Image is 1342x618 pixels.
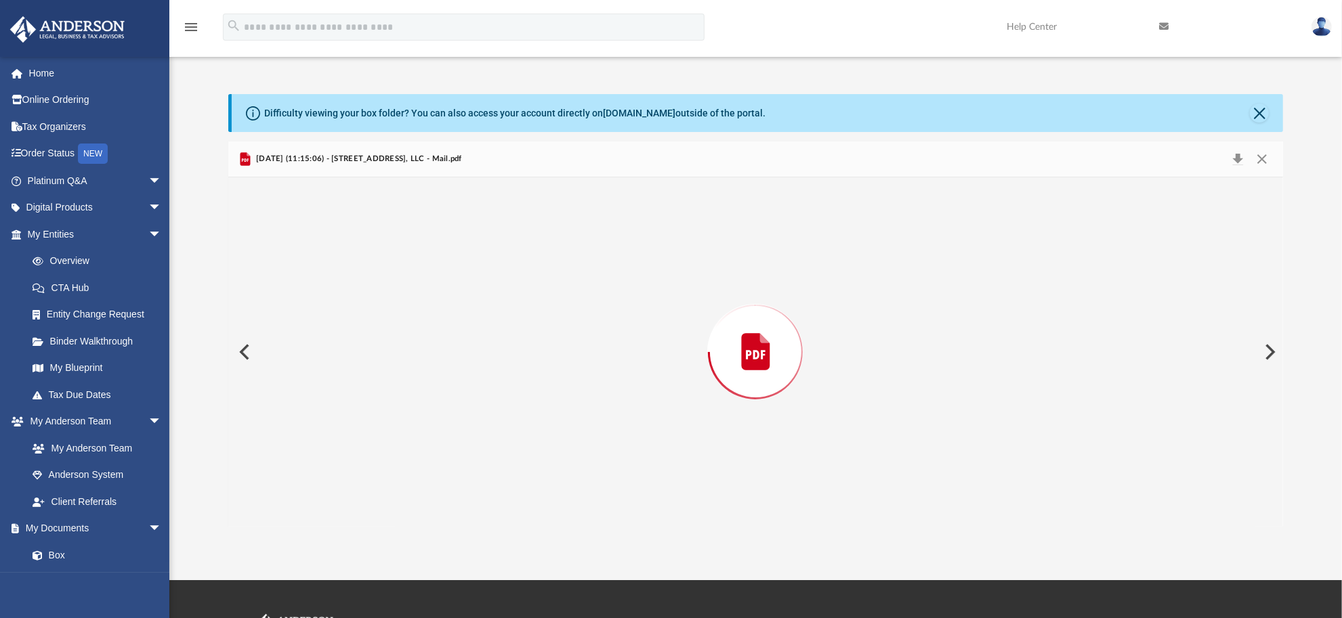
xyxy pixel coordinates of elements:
span: arrow_drop_down [148,194,175,222]
button: Download [1226,150,1251,169]
a: Overview [19,248,182,275]
a: My Documentsarrow_drop_down [9,515,175,542]
span: [DATE] (11:15:06) - [STREET_ADDRESS], LLC - Mail.pdf [253,153,462,165]
a: Anderson System [19,462,175,489]
a: My Blueprint [19,355,175,382]
a: CTA Hub [19,274,182,301]
a: Online Ordering [9,87,182,114]
a: My Entitiesarrow_drop_down [9,221,182,248]
a: Digital Productsarrow_drop_down [9,194,182,221]
button: Close [1250,150,1274,169]
span: arrow_drop_down [148,221,175,248]
a: My Anderson Teamarrow_drop_down [9,408,175,435]
img: User Pic [1312,17,1332,37]
span: arrow_drop_down [148,515,175,543]
a: Box [19,542,169,569]
a: Tax Due Dates [19,381,182,408]
a: [DOMAIN_NAME] [604,108,676,118]
span: arrow_drop_down [148,167,175,195]
i: search [226,18,241,33]
a: My Anderson Team [19,435,169,462]
a: Tax Organizers [9,113,182,140]
button: Next File [1254,333,1284,371]
button: Close [1250,104,1269,123]
a: Binder Walkthrough [19,328,182,355]
a: Meeting Minutes [19,569,175,596]
a: Client Referrals [19,488,175,515]
div: Difficulty viewing your box folder? You can also access your account directly on outside of the p... [265,106,766,120]
a: Order StatusNEW [9,140,182,168]
button: Previous File [228,333,258,371]
span: arrow_drop_down [148,408,175,436]
a: menu [183,26,199,35]
img: Anderson Advisors Platinum Portal [6,16,129,43]
a: Platinum Q&Aarrow_drop_down [9,167,182,194]
i: menu [183,19,199,35]
a: Entity Change Request [19,301,182,328]
div: NEW [78,144,108,164]
div: Preview [228,141,1284,527]
a: Home [9,60,182,87]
